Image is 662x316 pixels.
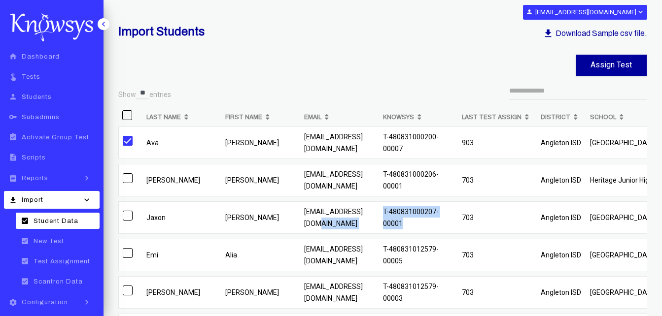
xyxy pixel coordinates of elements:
span: Activate Group Test [22,134,89,141]
b: Email [304,111,321,123]
p: [PERSON_NAME] [225,286,296,298]
i: key [7,113,19,121]
p: Ava [146,137,217,149]
i: person [526,8,533,15]
i: assignment_turned_in [7,133,19,141]
i: person [7,93,19,101]
p: [PERSON_NAME] [225,212,296,223]
span: Tests [22,73,40,80]
label: entries [149,90,171,100]
span: Student Data [34,218,78,224]
p: T-480831000207-00001 [383,206,454,229]
p: Angleton ISD [541,212,582,223]
div: Download Sample csv file. [540,25,647,42]
p: [PERSON_NAME] [146,174,217,186]
span: Reports [22,175,48,182]
i: keyboard_arrow_right [79,297,94,307]
span: Subadmins [22,114,60,121]
i: expand_more [636,8,644,16]
p: 703 [462,212,533,223]
p: Jaxon [146,212,217,223]
p: Angleton ISD [541,249,582,261]
h2: Import Students [118,25,205,38]
b: Knowsys [383,111,414,123]
p: [PERSON_NAME] [225,174,296,186]
i: keyboard_arrow_down [79,195,94,205]
i: description [7,153,19,161]
p: T-480831012579-00003 [383,281,454,304]
p: 703 [462,249,533,261]
p: Heritage Junior High [590,174,661,186]
p: T-480831012579-00005 [383,243,454,267]
i: keyboard_arrow_right [79,173,94,183]
span: Scripts [22,154,46,161]
i: touch_app [7,72,19,81]
span: Import [22,196,43,203]
p: [GEOGRAPHIC_DATA] [590,212,661,223]
p: [PERSON_NAME] [146,286,217,298]
i: download [543,28,554,39]
span: New Test [34,238,64,245]
p: [EMAIL_ADDRESS][DOMAIN_NAME] [304,281,375,304]
span: Students [22,94,52,100]
i: check_box [19,217,31,225]
i: check_box [19,237,31,245]
i: home [7,52,19,61]
i: assignment [7,174,19,183]
span: Test Assignment [34,258,90,265]
span: Scantron Data [34,278,83,285]
i: file_download [7,196,19,204]
p: 903 [462,137,533,149]
i: check_box [19,257,31,265]
p: Alia [225,249,296,261]
button: Assign Test [576,55,647,76]
p: T-480831000206-00001 [383,168,454,192]
p: Angleton ISD [541,174,582,186]
p: Emi [146,249,217,261]
b: [EMAIL_ADDRESS][DOMAIN_NAME] [535,8,636,16]
p: [EMAIL_ADDRESS][DOMAIN_NAME] [304,131,375,155]
b: Last Name [146,111,181,123]
p: 703 [462,286,533,298]
span: Configuration [22,299,68,306]
b: School [590,111,616,123]
b: First Name [225,111,262,123]
i: settings [7,298,19,307]
p: [GEOGRAPHIC_DATA] [590,286,661,298]
p: Angleton ISD [541,137,582,149]
p: 703 [462,174,533,186]
span: Dashboard [22,53,60,60]
p: [GEOGRAPHIC_DATA] [590,137,661,149]
p: [EMAIL_ADDRESS][DOMAIN_NAME] [304,168,375,192]
i: keyboard_arrow_left [99,19,108,29]
p: [EMAIL_ADDRESS][DOMAIN_NAME] [304,206,375,229]
p: T-480831000200-00007 [383,131,454,155]
p: [GEOGRAPHIC_DATA] [590,249,661,261]
b: Last Test Assign [462,111,522,123]
p: Angleton ISD [541,286,582,298]
p: [PERSON_NAME] [225,137,296,149]
label: Show [118,90,136,100]
p: [EMAIL_ADDRESS][DOMAIN_NAME] [304,243,375,267]
b: District [541,111,570,123]
i: check_box [19,277,31,285]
